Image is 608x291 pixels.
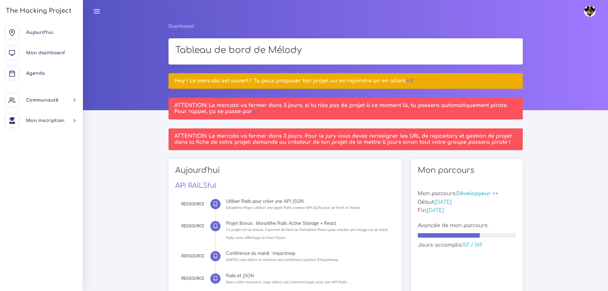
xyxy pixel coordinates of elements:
[435,199,452,205] span: [DATE]
[462,242,482,248] span: 107 / 169
[418,191,516,197] h5: Mon parcours:
[406,78,414,84] a: ici!
[181,275,204,282] div: Ressource
[174,78,517,84] h5: Hey ! Le mercato est ouvert ! Tu peux proposer ton projet ou en rejoindre un en allant
[181,253,204,260] div: Ressource
[26,50,65,55] span: Mon dashboard
[226,227,388,240] small: Ce projet est un bonus, il permet de faire un formulaire React pour stocker une image sur un back...
[252,109,260,114] a: ici!
[26,118,64,123] span: Mon inscription
[181,201,204,208] div: Ressource
[226,251,390,256] div: Conférence du mardi : Importmap
[175,45,516,56] h1: Tableau de bord de Mélody
[174,133,517,145] h5: ATTENTION: Le mercato va fermer dans 3 jours. Pour le jury vous devez renseigner les URL de repos...
[226,280,348,284] small: Dans cette ressource, nous allons voir comment jouer avec une API Rails.
[226,205,360,210] small: Deuxième étape: utiliser une appli Rails comme API JSON pour un front en React
[26,71,45,76] span: Agenda
[418,208,516,214] h5: Fin:
[226,273,390,278] div: Rails et JSON
[181,223,204,230] div: Ressource
[26,98,58,103] span: Communauté
[175,182,216,189] a: API RAILSful
[456,191,498,196] span: Développeur ++
[169,24,194,29] a: Dashboard
[174,103,517,115] h5: ATTENTION: Le mercato va fermer dans 3 jours, si tu n'as pas de projet à ce moment là, tu passera...
[418,166,516,175] h2: Mon parcours
[584,5,596,17] img: avatar
[175,166,395,180] h2: Aujourd'hui
[418,223,516,229] h5: Avancée de mon parcours:
[418,199,516,205] h5: Début:
[226,221,390,226] div: Projet Bonus : Monolithe Rails Active Storage + React
[26,30,53,35] span: Aujourd'hui
[226,257,339,262] small: [DATE] nous allons te montrer une conférence parlant d'Importmap.
[427,208,444,213] span: [DATE]
[226,199,390,203] div: Utiliser Rails pour créer une API JSON
[418,242,516,248] h5: Jours accomplis
[4,7,71,14] h3: The Hacking Project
